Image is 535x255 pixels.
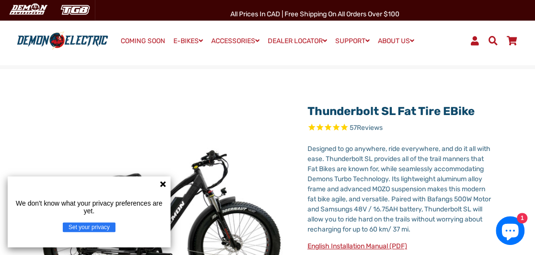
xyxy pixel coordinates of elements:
[350,124,383,132] span: 57 reviews
[56,2,95,18] img: TGB Canada
[307,145,491,233] span: Designed to go anywhere, ride everywhere, and do it all with ease. Thunderbolt SL provides all of...
[264,34,330,48] a: DEALER LOCATOR
[117,35,169,48] a: COMING SOON
[230,10,399,18] span: All Prices in CAD | Free shipping on all orders over $100
[14,31,111,50] img: Demon Electric logo
[307,242,407,250] a: English Installation Manual (PDF)
[307,123,492,134] span: Rated 4.9 out of 5 stars 57 reviews
[375,34,418,48] a: ABOUT US
[5,2,51,18] img: Demon Electric
[332,34,373,48] a: SUPPORT
[208,34,263,48] a: ACCESSORIES
[307,104,475,118] a: Thunderbolt SL Fat Tire eBike
[170,34,206,48] a: E-BIKES
[11,199,167,215] p: We don't know what your privacy preferences are yet.
[493,216,527,247] inbox-online-store-chat: Shopify online store chat
[63,222,115,232] button: Set your privacy
[357,124,383,132] span: Reviews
